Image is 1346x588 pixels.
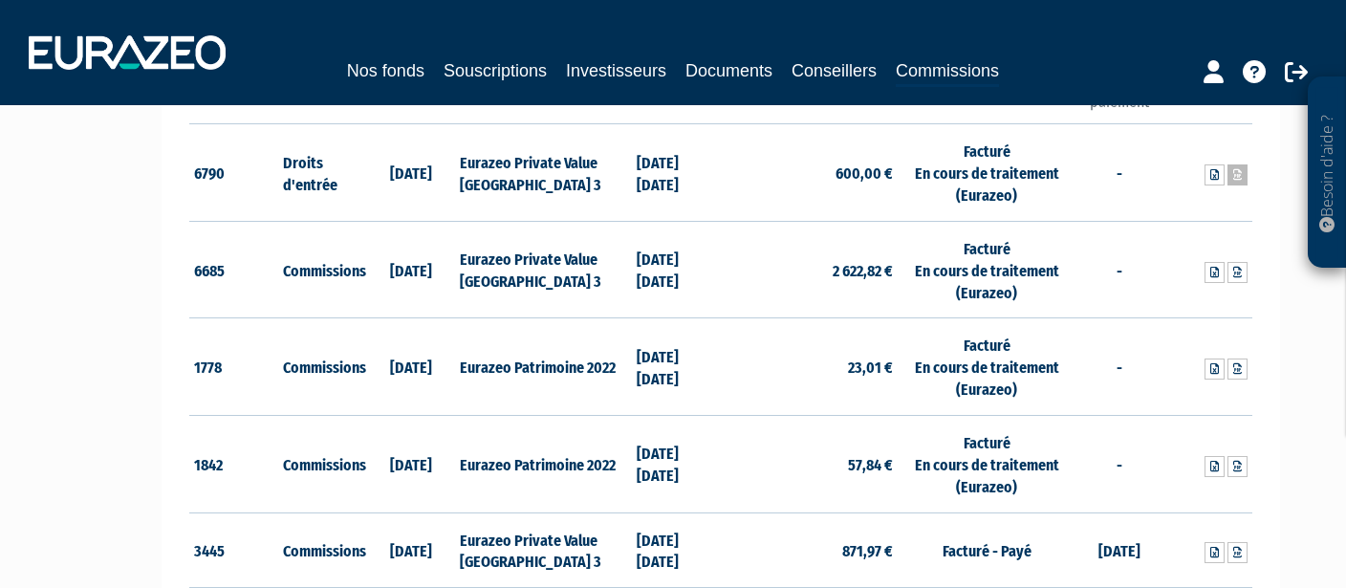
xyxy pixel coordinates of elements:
td: [DATE] [366,512,455,588]
td: [DATE] [DATE] [632,415,721,512]
td: - [1075,221,1164,318]
td: Commissions [278,221,367,318]
td: [DATE] [DATE] [632,318,721,416]
td: [DATE] [366,124,455,222]
td: Droits d'entrée [278,124,367,222]
a: Nos fonds [347,57,424,84]
td: Commissions [278,512,367,588]
td: - [1075,124,1164,222]
td: 6790 [189,124,278,222]
td: Eurazeo Private Value [GEOGRAPHIC_DATA] 3 [455,512,632,588]
td: Eurazeo Private Value [GEOGRAPHIC_DATA] 3 [455,221,632,318]
td: Facturé En cours de traitement (Eurazeo) [898,318,1075,416]
td: 1842 [189,415,278,512]
td: 6685 [189,221,278,318]
td: 600,00 € [721,124,898,222]
a: Documents [685,57,772,84]
td: Facturé - Payé [898,512,1075,588]
td: - [1075,415,1164,512]
a: Investisseurs [566,57,666,84]
td: [DATE] [366,221,455,318]
td: Eurazeo Patrimoine 2022 [455,415,632,512]
td: 871,97 € [721,512,898,588]
td: [DATE] [DATE] [632,221,721,318]
td: Facturé En cours de traitement (Eurazeo) [898,415,1075,512]
td: 23,01 € [721,318,898,416]
td: [DATE] [DATE] [632,124,721,222]
td: Commissions [278,318,367,416]
td: 2 622,82 € [721,221,898,318]
a: Conseillers [792,57,877,84]
td: Eurazeo Patrimoine 2022 [455,318,632,416]
td: [DATE] [366,318,455,416]
img: 1732889491-logotype_eurazeo_blanc_rvb.png [29,35,226,70]
td: Commissions [278,415,367,512]
a: Souscriptions [444,57,547,84]
td: 57,84 € [721,415,898,512]
p: Besoin d'aide ? [1316,87,1338,259]
td: 1778 [189,318,278,416]
td: [DATE] [DATE] [632,512,721,588]
td: - [1075,318,1164,416]
a: Commissions [896,57,999,87]
td: Facturé En cours de traitement (Eurazeo) [898,221,1075,318]
td: Eurazeo Private Value [GEOGRAPHIC_DATA] 3 [455,124,632,222]
td: [DATE] [1075,512,1164,588]
td: Facturé En cours de traitement (Eurazeo) [898,124,1075,222]
td: [DATE] [366,415,455,512]
td: 3445 [189,512,278,588]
